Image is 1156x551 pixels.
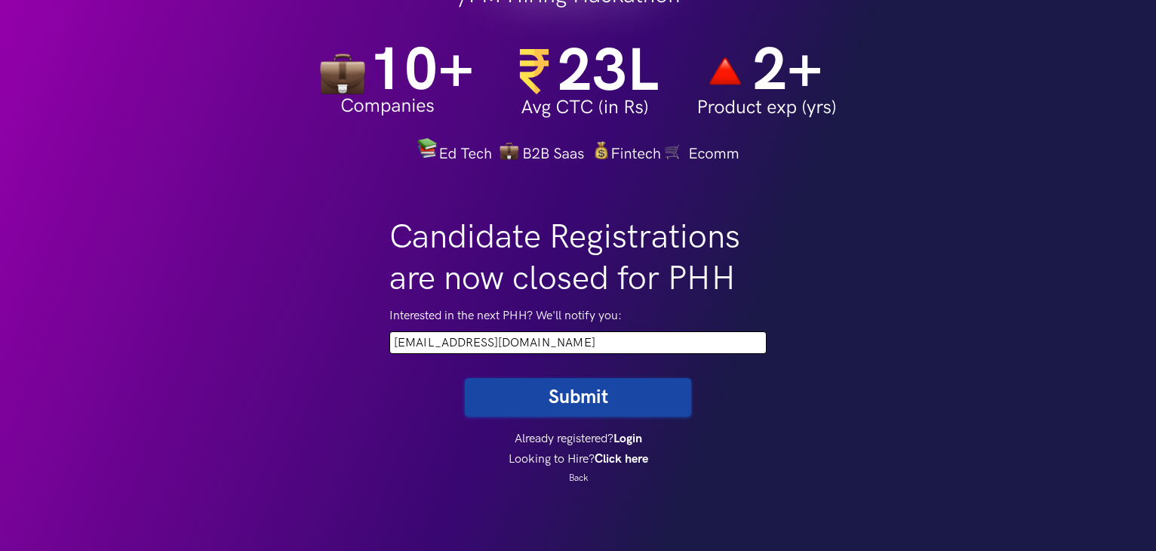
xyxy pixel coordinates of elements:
a: Back [569,473,588,484]
input: Please fill this field [389,331,767,354]
h1: Candidate Registrations are now closed for PHH [389,217,767,300]
a: Click here [595,452,648,466]
h4: Already registered? [389,432,767,446]
h4: Looking to Hire? [389,452,767,466]
a: Login [613,432,642,446]
button: Submit [465,378,691,417]
label: Interested in the next PHH? We'll notify you: [389,307,767,325]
